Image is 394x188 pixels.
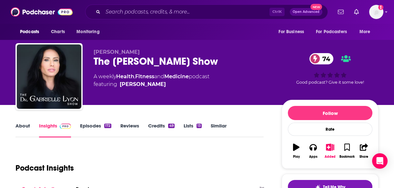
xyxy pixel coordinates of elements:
button: Apps [305,139,321,163]
span: Monitoring [76,27,99,36]
a: Charts [47,26,69,38]
span: Logged in as megcassidy [369,5,383,19]
button: Play [288,139,305,163]
span: More [359,27,370,36]
span: 74 [316,53,333,64]
div: Bookmark [339,155,355,159]
img: The Dr. Gabrielle Lyon Show [17,44,81,109]
a: Medicine [164,73,189,80]
a: InsightsPodchaser Pro [39,123,71,137]
button: Open AdvancedNew [290,8,322,16]
div: Rate [288,123,372,136]
a: Health [116,73,134,80]
a: Credits49 [148,123,174,137]
span: New [310,4,322,10]
a: Fitness [135,73,154,80]
a: Similar [211,123,227,137]
span: For Podcasters [316,27,347,36]
div: Apps [309,155,318,159]
span: For Business [278,27,304,36]
div: 13 [197,124,202,128]
span: Ctrl K [269,8,285,16]
svg: Add a profile image [378,5,383,10]
div: A weekly podcast [94,73,209,88]
div: 49 [168,124,174,128]
a: Dr. Gabrielle Lyon [120,80,166,88]
span: and [154,73,164,80]
input: Search podcasts, credits, & more... [103,7,269,17]
img: Podchaser - Follow, Share and Rate Podcasts [11,6,73,18]
span: featuring [94,80,209,88]
button: Show profile menu [369,5,383,19]
img: Podchaser Pro [60,124,71,129]
button: open menu [274,26,312,38]
span: Charts [51,27,65,36]
div: Added [325,155,336,159]
a: Episodes172 [80,123,111,137]
a: Show notifications dropdown [351,6,361,17]
button: Bookmark [338,139,355,163]
a: 74 [309,53,333,64]
a: About [15,123,30,137]
button: open menu [355,26,379,38]
span: Podcasts [20,27,39,36]
img: User Profile [369,5,383,19]
div: Search podcasts, credits, & more... [85,5,328,19]
button: Added [322,139,338,163]
div: 172 [104,124,111,128]
div: Play [293,155,300,159]
span: Open Advanced [293,10,319,14]
button: open menu [15,26,47,38]
button: open menu [312,26,356,38]
a: Show notifications dropdown [335,6,346,17]
div: Share [359,155,368,159]
a: Reviews [120,123,139,137]
div: 74Good podcast? Give it some love! [282,49,379,89]
div: Open Intercom Messenger [372,153,388,169]
button: Follow [288,106,372,120]
button: open menu [72,26,108,38]
span: Good podcast? Give it some love! [296,80,364,85]
span: , [134,73,135,80]
span: [PERSON_NAME] [94,49,140,55]
a: Lists13 [184,123,202,137]
button: Share [356,139,372,163]
h1: Podcast Insights [15,163,74,173]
